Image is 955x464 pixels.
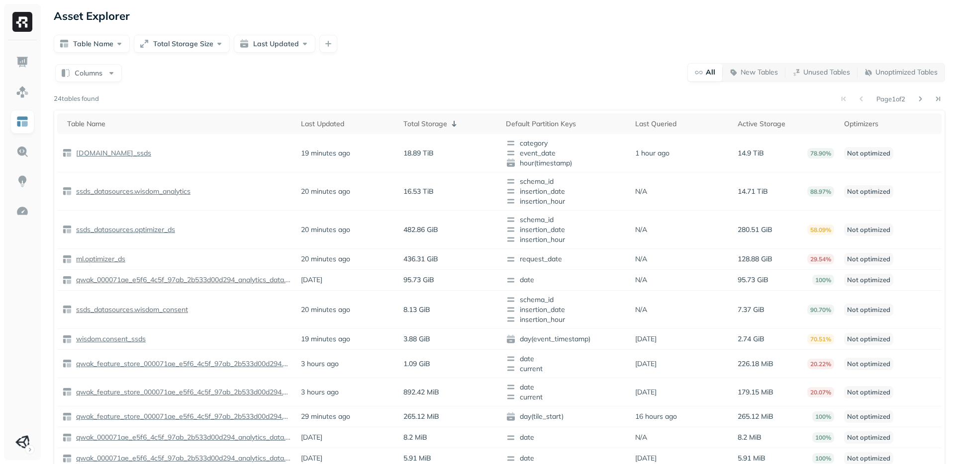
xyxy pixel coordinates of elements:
[812,411,834,422] p: 100%
[506,314,626,324] span: insertion_hour
[844,185,893,198] p: Not optimized
[55,64,122,82] button: Columns
[16,85,29,98] img: Assets
[62,148,72,158] img: table
[807,225,834,235] p: 58.09%
[635,275,647,285] p: N/A
[844,147,893,159] p: Not optimized
[807,387,834,397] p: 20.07%
[738,412,773,421] p: 265.12 MiB
[301,433,322,442] p: [DATE]
[635,454,657,463] p: [DATE]
[54,35,130,53] button: Table Name
[16,115,29,128] img: Asset Explorer
[403,334,430,344] p: 3.88 GiB
[506,215,626,225] span: schema_id
[16,145,29,158] img: Query Explorer
[234,35,315,53] button: Last Updated
[635,225,647,234] p: N/A
[62,412,72,422] img: table
[812,432,834,443] p: 100%
[301,254,350,264] p: 20 minutes ago
[635,305,647,314] p: N/A
[301,149,350,158] p: 19 minutes ago
[74,254,125,264] p: ml.optimizer_ds
[506,433,626,443] span: date
[844,274,893,286] p: Not optimized
[741,68,778,77] p: New Tables
[738,225,772,234] p: 280.51 GiB
[403,225,438,234] p: 482.86 GiB
[62,225,72,234] img: table
[876,94,905,103] p: Page 1 of 2
[506,454,626,464] span: date
[506,196,626,206] span: insertion_hour
[506,186,626,196] span: insertion_date
[506,275,626,285] span: date
[301,454,322,463] p: [DATE]
[803,68,850,77] p: Unused Tables
[301,334,350,344] p: 19 minutes ago
[72,275,291,285] a: qwak_000071ae_e5f6_4c5f_97ab_2b533d00d294_analytics_data.single_inference
[738,433,762,442] p: 8.2 MiB
[635,433,647,442] p: N/A
[74,149,151,158] p: [DOMAIN_NAME]_ssds
[74,225,175,234] p: ssds_datasources.optimizer_ds
[62,433,72,443] img: table
[16,205,29,218] img: Optimization
[812,275,834,285] p: 100%
[301,387,339,397] p: 3 hours ago
[506,148,626,158] span: event_date
[506,254,626,264] span: request_date
[72,225,175,234] a: ssds_datasources.optimizer_ds
[844,119,937,129] div: Optimizers
[738,387,773,397] p: 179.15 MiB
[738,187,768,196] p: 14.71 TiB
[635,119,728,129] div: Last Queried
[403,149,434,158] p: 18.89 TiB
[738,334,764,344] p: 2.74 GiB
[807,359,834,369] p: 20.22%
[74,433,291,442] p: qwak_000071ae_e5f6_4c5f_97ab_2b533d00d294_analytics_data.multi_inference
[74,387,291,397] p: qwak_feature_store_000071ae_e5f6_4c5f_97ab_2b533d00d294.offline_feature_store_arpumizer_game_user...
[506,392,626,402] span: current
[16,56,29,69] img: Dashboard
[506,176,626,186] span: schema_id
[134,35,230,53] button: Total Storage Size
[74,454,291,463] p: qwak_000071ae_e5f6_4c5f_97ab_2b533d00d294_analytics_data.arpumizer
[844,304,893,316] p: Not optimized
[301,225,350,234] p: 20 minutes ago
[403,412,439,421] p: 265.12 MiB
[738,305,764,314] p: 7.37 GiB
[738,359,773,369] p: 226.18 MiB
[403,305,430,314] p: 8.13 GiB
[635,359,657,369] p: [DATE]
[72,334,146,344] a: wisdom.consent_ssds
[506,138,626,148] span: category
[62,254,72,264] img: table
[844,358,893,370] p: Not optimized
[403,359,430,369] p: 1.09 GiB
[506,225,626,234] span: insertion_date
[738,454,765,463] p: 5.91 MiB
[844,253,893,265] p: Not optimized
[403,454,431,463] p: 5.91 MiB
[635,334,657,344] p: [DATE]
[844,386,893,398] p: Not optimized
[844,333,893,345] p: Not optimized
[74,305,188,314] p: ssds_datasources.wisdom_consent
[506,412,626,422] span: day(tile_start)
[844,410,893,423] p: Not optimized
[72,149,151,158] a: [DOMAIN_NAME]_ssds
[506,234,626,244] span: insertion_hour
[807,148,834,158] p: 78.90%
[506,305,626,314] span: insertion_date
[403,387,439,397] p: 892.42 MiB
[807,305,834,315] p: 90.70%
[506,364,626,374] span: current
[844,224,893,236] p: Not optimized
[738,119,834,129] div: Active Storage
[738,275,768,285] p: 95.73 GiB
[635,187,647,196] p: N/A
[301,359,339,369] p: 3 hours ago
